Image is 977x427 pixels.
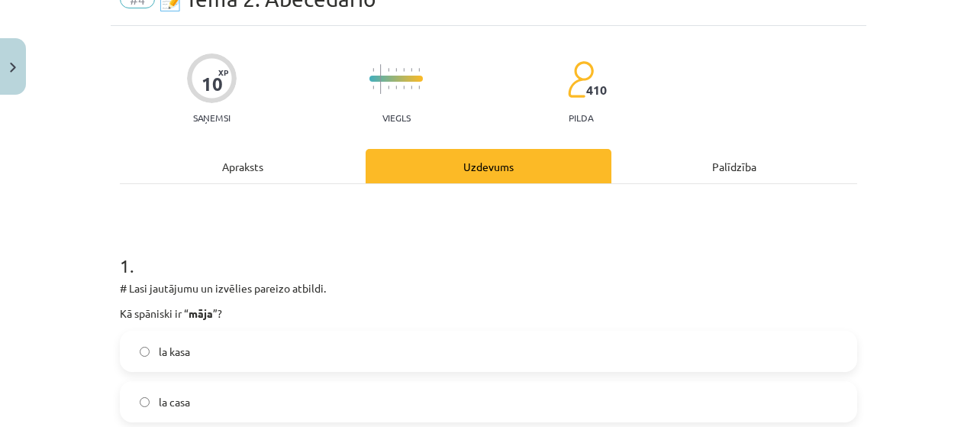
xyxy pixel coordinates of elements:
[202,73,223,95] div: 10
[218,68,228,76] span: XP
[411,68,412,72] img: icon-short-line-57e1e144782c952c97e751825c79c345078a6d821885a25fce030b3d8c18986b.svg
[120,280,857,296] p: # Lasi jautājumu un izvēlies pareizo atbildi.
[366,149,611,183] div: Uzdevums
[611,149,857,183] div: Palīdzība
[120,149,366,183] div: Apraksts
[403,86,405,89] img: icon-short-line-57e1e144782c952c97e751825c79c345078a6d821885a25fce030b3d8c18986b.svg
[395,86,397,89] img: icon-short-line-57e1e144782c952c97e751825c79c345078a6d821885a25fce030b3d8c18986b.svg
[187,112,237,123] p: Saņemsi
[372,68,374,72] img: icon-short-line-57e1e144782c952c97e751825c79c345078a6d821885a25fce030b3d8c18986b.svg
[380,64,382,94] img: icon-long-line-d9ea69661e0d244f92f715978eff75569469978d946b2353a9bb055b3ed8787d.svg
[388,86,389,89] img: icon-short-line-57e1e144782c952c97e751825c79c345078a6d821885a25fce030b3d8c18986b.svg
[120,306,857,322] p: Kā spāniski ir “ ”?
[418,68,420,72] img: icon-short-line-57e1e144782c952c97e751825c79c345078a6d821885a25fce030b3d8c18986b.svg
[159,394,190,410] span: la casa
[159,344,190,360] span: la kasa
[411,86,412,89] img: icon-short-line-57e1e144782c952c97e751825c79c345078a6d821885a25fce030b3d8c18986b.svg
[567,60,594,99] img: students-c634bb4e5e11cddfef0936a35e636f08e4e9abd3cc4e673bd6f9a4125e45ecb1.svg
[388,68,389,72] img: icon-short-line-57e1e144782c952c97e751825c79c345078a6d821885a25fce030b3d8c18986b.svg
[395,68,397,72] img: icon-short-line-57e1e144782c952c97e751825c79c345078a6d821885a25fce030b3d8c18986b.svg
[189,306,213,320] strong: māja
[120,228,857,276] h1: 1 .
[372,86,374,89] img: icon-short-line-57e1e144782c952c97e751825c79c345078a6d821885a25fce030b3d8c18986b.svg
[418,86,420,89] img: icon-short-line-57e1e144782c952c97e751825c79c345078a6d821885a25fce030b3d8c18986b.svg
[140,397,150,407] input: la casa
[140,347,150,357] input: la kasa
[569,112,593,123] p: pilda
[10,63,16,73] img: icon-close-lesson-0947bae3869378f0d4975bcd49f059093ad1ed9edebbc8119c70593378902aed.svg
[403,68,405,72] img: icon-short-line-57e1e144782c952c97e751825c79c345078a6d821885a25fce030b3d8c18986b.svg
[382,112,411,123] p: Viegls
[586,83,607,97] span: 410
